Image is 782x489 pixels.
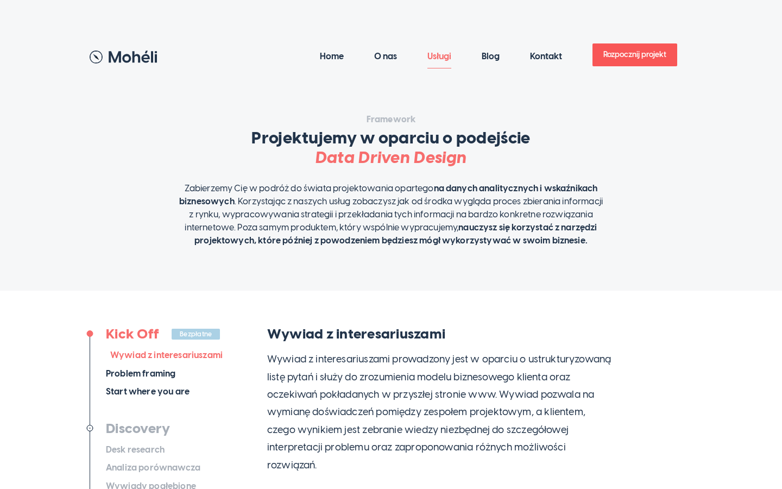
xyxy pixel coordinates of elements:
[482,45,500,69] a: Blog
[106,367,175,380] span: Problem framing
[176,182,606,247] p: Zabierzemy Cię w podróż do świata projektowania opartego . Korzystając z naszych usług zobaczysz ...
[242,128,540,167] h1: Projektujemy w oparciu o podejście
[320,45,344,69] a: Home
[242,113,540,126] p: Framework
[106,443,165,456] span: Desk research
[374,45,397,69] a: O nas
[106,420,170,436] a: Discovery
[106,325,159,342] a: Kick Off
[172,329,220,340] span: Bezpłatne
[427,45,451,69] a: Usługi
[106,385,190,398] span: Start where you are
[157,33,692,81] nav: Main navigation
[106,461,200,474] span: Analiza porównawcza
[592,43,677,66] a: Rozpocznij projekt
[530,45,562,69] a: Kontakt
[110,349,223,362] span: Wywiad z interesariuszami
[267,325,614,342] h2: Wywiad z interesariuszami
[267,350,614,474] p: Wywiad z interesariuszami prowadzony jest w oparciu o ustrukturyzowaną listę pytań i służy do zro...
[316,148,466,167] span: Data Driven Design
